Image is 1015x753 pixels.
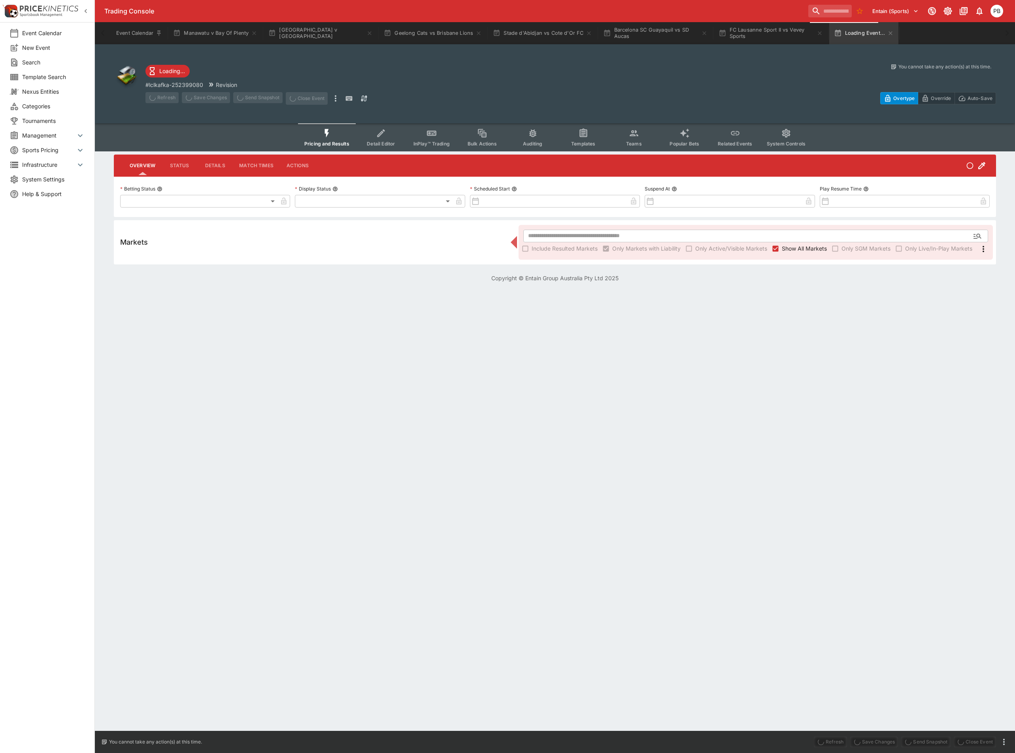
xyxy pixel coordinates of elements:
[672,186,677,192] button: Suspend At
[880,92,996,104] div: Start From
[22,58,85,66] span: Search
[162,156,197,175] button: Status
[999,737,1009,747] button: more
[853,5,866,17] button: No Bookmarks
[216,81,237,89] p: Revision
[22,117,85,125] span: Tournaments
[782,244,827,253] span: Show All Markets
[120,238,148,247] h5: Markets
[955,92,996,104] button: Auto-Save
[808,5,852,17] input: search
[880,92,918,104] button: Overtype
[972,4,987,18] button: Notifications
[331,92,340,105] button: more
[22,190,85,198] span: Help & Support
[898,63,991,70] p: You cannot take any action(s) at this time.
[968,94,992,102] p: Auto-Save
[22,73,85,81] span: Template Search
[20,6,78,11] img: PriceKinetics
[988,2,1006,20] button: Peter Bishop
[22,160,75,169] span: Infrastructure
[22,87,85,96] span: Nexus Entities
[979,244,988,254] svg: More
[970,229,985,243] button: Open
[532,244,598,253] span: Include Resulted Markets
[145,81,203,89] p: Copy To Clipboard
[168,22,262,44] button: Manawatu v Bay Of Plenty
[295,185,331,192] p: Display Status
[379,22,487,44] button: Geelong Cats vs Brisbane Lions
[304,141,349,147] span: Pricing and Results
[298,123,812,151] div: Event type filters
[695,244,767,253] span: Only Active/Visible Markets
[571,141,595,147] span: Templates
[941,4,955,18] button: Toggle light/dark mode
[714,22,828,44] button: FC Lausanne Sport II vs Vevey Sports
[20,13,62,17] img: Sportsbook Management
[645,185,670,192] p: Suspend At
[22,175,85,183] span: System Settings
[123,156,162,175] button: Overview
[957,4,971,18] button: Documentation
[233,156,280,175] button: Match Times
[22,146,75,154] span: Sports Pricing
[931,94,951,102] p: Override
[523,141,542,147] span: Auditing
[488,22,597,44] button: Stade d'Abidjan vs Cote d'Or FC
[114,63,139,89] img: other.png
[841,244,890,253] span: Only SGM Markets
[413,141,450,147] span: InPlay™ Trading
[197,156,233,175] button: Details
[332,186,338,192] button: Display Status
[767,141,806,147] span: System Controls
[612,244,681,253] span: Only Markets with Liability
[109,738,202,745] p: You cannot take any action(s) at this time.
[104,7,805,15] div: Trading Console
[670,141,699,147] span: Popular Bets
[863,186,869,192] button: Play Resume Time
[22,102,85,110] span: Categories
[905,244,972,253] span: Only Live/In-Play Markets
[829,22,898,44] button: Loading Event...
[95,274,1015,282] p: Copyright © Entain Group Australia Pty Ltd 2025
[718,141,752,147] span: Related Events
[918,92,955,104] button: Override
[468,141,497,147] span: Bulk Actions
[598,22,712,44] button: Barcelona SC Guayaquil vs SD Aucas
[22,43,85,52] span: New Event
[280,156,315,175] button: Actions
[120,185,155,192] p: Betting Status
[159,67,185,75] p: Loading...
[925,4,939,18] button: Connected to PK
[893,94,915,102] p: Overtype
[22,131,75,140] span: Management
[111,22,167,44] button: Event Calendar
[2,3,18,19] img: PriceKinetics Logo
[626,141,642,147] span: Teams
[990,5,1003,17] div: Peter Bishop
[264,22,377,44] button: [GEOGRAPHIC_DATA] v [GEOGRAPHIC_DATA]
[820,185,862,192] p: Play Resume Time
[511,186,517,192] button: Scheduled Start
[157,186,162,192] button: Betting Status
[367,141,395,147] span: Detail Editor
[470,185,510,192] p: Scheduled Start
[22,29,85,37] span: Event Calendar
[868,5,923,17] button: Select Tenant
